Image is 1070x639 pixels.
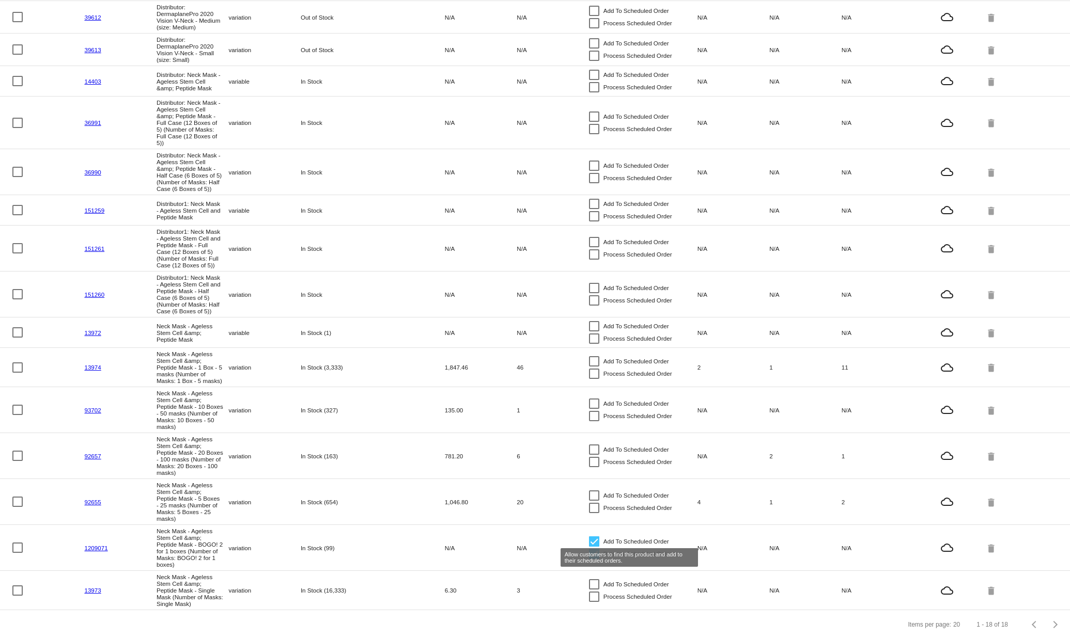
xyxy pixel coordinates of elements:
mat-cell: In Stock [301,166,373,178]
span: Add To Scheduled Order [603,397,669,410]
mat-cell: Distributor1: Neck Mask - Ageless Stem Cell and Peptide Mask [157,198,228,223]
mat-cell: In Stock [301,117,373,129]
mat-cell: N/A [697,289,769,300]
a: 92655 [84,499,101,505]
mat-cell: N/A [842,327,913,339]
mat-cell: 11 [842,361,913,373]
mat-cell: variable [228,327,300,339]
mat-cell: N/A [445,166,517,178]
mat-cell: 781.20 [445,450,517,462]
span: Add To Scheduled Order [603,69,669,81]
mat-cell: N/A [769,11,841,23]
span: Process Scheduled Order [603,123,672,135]
span: Add To Scheduled Order [603,236,669,248]
mat-cell: N/A [697,450,769,462]
mat-cell: N/A [842,404,913,416]
mat-icon: delete [986,202,998,218]
mat-cell: N/A [769,327,841,339]
mat-cell: variation [228,542,300,554]
mat-cell: Distributor: Neck Mask - Ageless Stem Cell &amp; Peptide Mask [157,69,228,94]
mat-cell: N/A [842,204,913,216]
mat-cell: N/A [842,289,913,300]
mat-cell: In Stock [301,75,373,87]
mat-cell: N/A [769,117,841,129]
mat-icon: delete [986,582,998,598]
mat-cell: 2 [842,496,913,508]
mat-cell: Out of Stock [301,11,373,23]
span: Process Scheduled Order [603,456,672,468]
a: 39613 [84,46,101,53]
mat-cell: variation [228,289,300,300]
mat-cell: 2 [769,450,841,462]
mat-cell: variation [228,361,300,373]
mat-cell: N/A [697,327,769,339]
mat-cell: 1,046.80 [445,496,517,508]
mat-cell: N/A [769,75,841,87]
mat-icon: delete [986,540,998,556]
mat-cell: N/A [445,289,517,300]
mat-icon: cloud_queue [913,404,980,416]
mat-cell: N/A [697,44,769,56]
mat-icon: cloud_queue [913,584,980,597]
mat-cell: N/A [697,75,769,87]
mat-cell: N/A [769,243,841,254]
mat-cell: N/A [769,204,841,216]
mat-icon: delete [986,448,998,464]
mat-cell: variation [228,404,300,416]
mat-cell: In Stock (654) [301,496,373,508]
a: 14403 [84,78,101,85]
mat-cell: N/A [697,11,769,23]
mat-icon: delete [986,241,998,257]
mat-cell: N/A [517,75,588,87]
mat-cell: N/A [842,542,913,554]
mat-cell: N/A [769,584,841,596]
mat-icon: delete [986,115,998,131]
mat-cell: N/A [445,327,517,339]
mat-cell: In Stock (163) [301,450,373,462]
mat-cell: 6.30 [445,584,517,596]
mat-cell: variation [228,584,300,596]
mat-cell: N/A [769,404,841,416]
mat-cell: Distributor: Neck Mask - Ageless Stem Cell &amp; Peptide Mask - Full Case (12 Boxes of 5) (Number... [157,97,228,149]
span: Add To Scheduled Order [603,320,669,332]
mat-cell: variation [228,496,300,508]
a: 36990 [84,169,101,175]
mat-cell: Distributor: DermaplanePro 2020 Vision V-Neck - Small (size: Small) [157,34,228,66]
mat-cell: variation [228,166,300,178]
span: Add To Scheduled Order [603,198,669,210]
mat-cell: In Stock (99) [301,542,373,554]
mat-icon: cloud_queue [913,242,980,254]
mat-cell: N/A [517,166,588,178]
mat-cell: N/A [697,404,769,416]
mat-cell: 1 [842,450,913,462]
mat-cell: Neck Mask - Ageless Stem Cell &amp; Peptide Mask - BOGO! 2 for 1 boxes (Number of Masks: BOGO! 2 ... [157,525,228,570]
span: Add To Scheduled Order [603,355,669,368]
mat-icon: delete [986,494,998,510]
button: Next page [1045,614,1066,635]
mat-icon: cloud_queue [913,11,980,23]
mat-cell: N/A [445,75,517,87]
mat-cell: In Stock (327) [301,404,373,416]
span: Process Scheduled Order [603,502,672,514]
div: 1 - 18 of 18 [976,621,1008,628]
span: Add To Scheduled Order [603,282,669,294]
span: Process Scheduled Order [603,410,672,422]
mat-cell: variation [228,450,300,462]
mat-cell: variation [228,44,300,56]
mat-cell: N/A [769,166,841,178]
span: Process Scheduled Order [603,332,672,345]
span: Add To Scheduled Order [603,443,669,456]
mat-cell: Out of Stock [301,44,373,56]
mat-cell: N/A [769,542,841,554]
mat-icon: delete [986,73,998,89]
mat-cell: N/A [517,44,588,56]
a: 36991 [84,119,101,126]
mat-icon: cloud_queue [913,326,980,339]
a: 151259 [84,207,104,214]
span: Process Scheduled Order [603,81,672,93]
mat-cell: N/A [445,44,517,56]
button: Previous page [1025,614,1045,635]
mat-cell: N/A [517,289,588,300]
span: Add To Scheduled Order [603,37,669,50]
mat-cell: variation [228,117,300,129]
